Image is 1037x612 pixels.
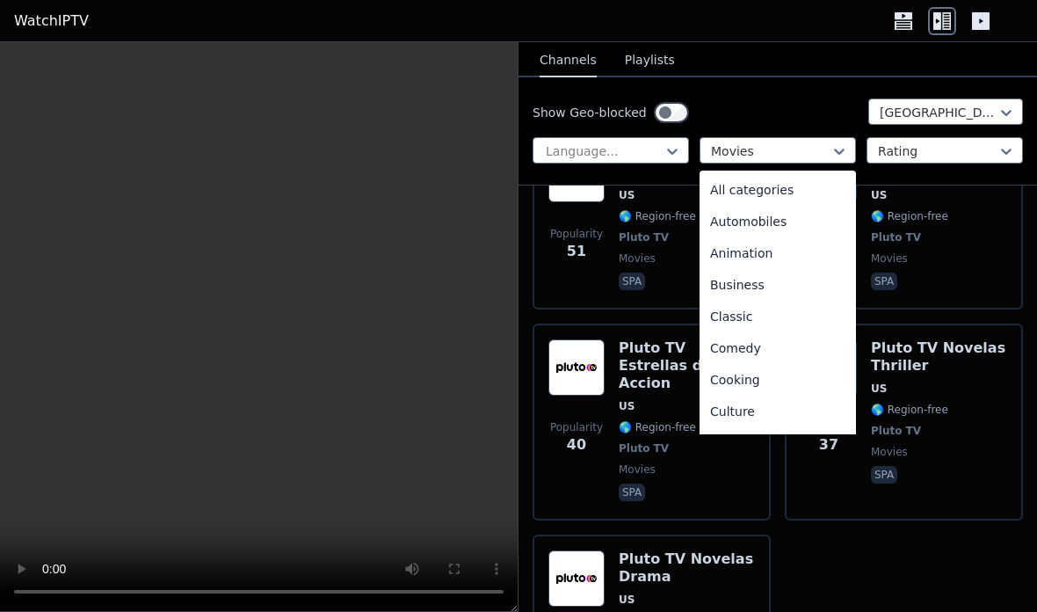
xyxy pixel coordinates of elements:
span: 🌎 Region-free [619,420,696,434]
span: movies [619,251,656,266]
div: Business [700,269,856,301]
span: US [619,188,635,202]
span: Popularity [550,227,603,241]
span: US [619,593,635,607]
span: movies [871,445,908,459]
h6: Pluto TV Novelas Thriller [871,339,1007,375]
div: Documentary [700,427,856,459]
span: Popularity [550,420,603,434]
div: Classic [700,301,856,332]
div: All categories [700,174,856,206]
div: Automobiles [700,206,856,237]
button: Channels [540,44,597,77]
p: spa [619,484,645,501]
h6: Pluto TV Novelas Drama [619,550,755,586]
span: Pluto TV [619,441,669,455]
span: 51 [567,241,586,262]
button: Playlists [625,44,675,77]
span: movies [871,251,908,266]
span: Pluto TV [871,424,921,438]
span: US [871,188,887,202]
span: 🌎 Region-free [619,209,696,223]
div: Comedy [700,332,856,364]
span: movies [619,463,656,477]
img: Pluto TV Novelas Drama [548,550,605,607]
p: spa [619,273,645,290]
div: Culture [700,396,856,427]
span: US [619,399,635,413]
span: Pluto TV [619,230,669,244]
span: US [871,382,887,396]
span: 🌎 Region-free [871,209,948,223]
span: 40 [567,434,586,455]
a: WatchIPTV [14,11,89,32]
span: 37 [819,434,838,455]
div: Animation [700,237,856,269]
div: Cooking [700,364,856,396]
span: Pluto TV [871,230,921,244]
img: Pluto TV Estrellas de Accion [548,339,605,396]
h6: Pluto TV Estrellas de Accion [619,339,755,392]
p: spa [871,466,897,484]
span: 🌎 Region-free [871,403,948,417]
p: spa [871,273,897,290]
label: Show Geo-blocked [533,104,647,121]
